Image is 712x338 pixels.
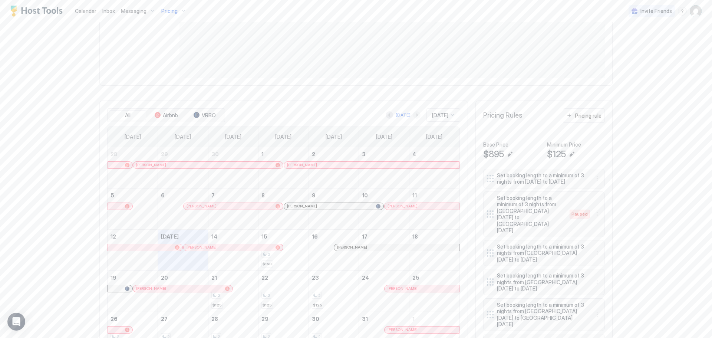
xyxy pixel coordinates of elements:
span: 22 [261,275,268,281]
td: October 25, 2025 [409,270,459,312]
span: 7 [211,192,215,198]
div: [PERSON_NAME] [388,327,456,332]
a: Wednesday [268,127,299,147]
span: Inbox [102,8,115,14]
td: October 9, 2025 [309,188,359,229]
span: 1 [412,316,415,322]
span: [PERSON_NAME] [287,204,317,209]
span: 8 [261,192,265,198]
div: menu [678,7,687,16]
td: October 4, 2025 [409,147,459,188]
a: Tuesday [218,127,249,147]
span: 27 [161,316,168,322]
span: $125 [547,149,566,160]
span: 30 [211,151,219,157]
button: Pricing rule [563,108,605,123]
span: 11 [412,192,417,198]
a: October 23, 2025 [309,271,359,285]
div: [PERSON_NAME] [388,204,456,209]
span: [DATE] [426,134,442,140]
td: October 14, 2025 [208,229,258,270]
td: October 7, 2025 [208,188,258,229]
td: October 11, 2025 [409,188,459,229]
a: October 13, 2025 [158,230,208,243]
span: [PERSON_NAME] [136,163,166,167]
div: Set booking length to a minimum of 3 nights from [GEOGRAPHIC_DATA][DATE] to [DATE] menu [483,269,605,295]
span: 10 [362,192,368,198]
div: Set booking length to a minimum of 3 nights from [GEOGRAPHIC_DATA][DATE] to [DATE] menu [483,240,605,266]
div: [PERSON_NAME] [287,204,380,209]
span: [DATE] [432,112,448,119]
a: October 18, 2025 [409,230,459,243]
span: [PERSON_NAME] [187,245,217,250]
button: More options [593,278,601,286]
a: October 2, 2025 [309,147,359,161]
a: October 17, 2025 [359,230,409,243]
a: October 28, 2025 [208,312,258,326]
div: [PERSON_NAME] [388,286,456,291]
a: October 27, 2025 [158,312,208,326]
span: [DATE] [125,134,141,140]
a: Sunday [117,127,148,147]
td: October 23, 2025 [309,270,359,312]
td: October 15, 2025 [258,229,309,270]
td: October 22, 2025 [258,270,309,312]
a: Calendar [75,7,96,15]
span: 24 [362,275,369,281]
button: Edit [567,150,576,159]
span: 29 [261,316,268,322]
td: October 2, 2025 [309,147,359,188]
a: November 1, 2025 [409,312,459,326]
a: October 20, 2025 [158,271,208,285]
span: [PERSON_NAME] [187,204,217,209]
div: Set booking length to a minimum of 3 nights from [GEOGRAPHIC_DATA][DATE] to [GEOGRAPHIC_DATA][DAT... [483,191,605,237]
a: Inbox [102,7,115,15]
span: 15 [261,233,267,240]
div: [PERSON_NAME] [136,286,230,291]
a: October 9, 2025 [309,188,359,202]
span: 2 [318,293,320,298]
a: Saturday [419,127,450,147]
span: 2 [268,252,270,257]
div: User profile [690,5,702,17]
button: More options [593,210,601,219]
span: $125 [263,303,272,308]
span: 3 [362,151,366,157]
span: 4 [412,151,416,157]
button: VRBO [186,110,223,121]
td: October 3, 2025 [359,147,409,188]
a: October 19, 2025 [108,271,158,285]
td: October 10, 2025 [359,188,409,229]
span: Pricing [161,8,178,14]
a: Friday [369,127,400,147]
button: All [109,110,146,121]
span: Set booking length to a minimum of 3 nights from [GEOGRAPHIC_DATA][DATE] to [DATE] [497,272,585,292]
span: Calendar [75,8,96,14]
span: Invite Friends [640,8,672,14]
div: menu [593,174,601,183]
a: October 14, 2025 [208,230,258,243]
a: October 10, 2025 [359,188,409,202]
span: 30 [312,316,319,322]
td: October 16, 2025 [309,229,359,270]
span: Airbnb [163,112,178,119]
td: October 20, 2025 [158,270,208,312]
a: Monday [167,127,198,147]
a: October 22, 2025 [258,271,309,285]
a: September 30, 2025 [208,147,258,161]
span: 9 [312,192,316,198]
a: October 21, 2025 [208,271,258,285]
a: October 15, 2025 [258,230,309,243]
div: Open Intercom Messenger [7,313,25,331]
div: Pricing rule [575,112,601,119]
a: Host Tools Logo [10,6,66,17]
span: Set booking length to a minimum of 3 nights from [DATE] to [DATE] [497,172,585,185]
td: October 19, 2025 [108,270,158,312]
span: Set booking length to a minimum of 3 nights from [GEOGRAPHIC_DATA][DATE] to [DATE] [497,243,585,263]
span: 23 [312,275,319,281]
span: Base Price [483,141,508,148]
button: More options [593,249,601,257]
button: Previous month [386,111,393,119]
a: October 29, 2025 [258,312,309,326]
span: 28 [211,316,218,322]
